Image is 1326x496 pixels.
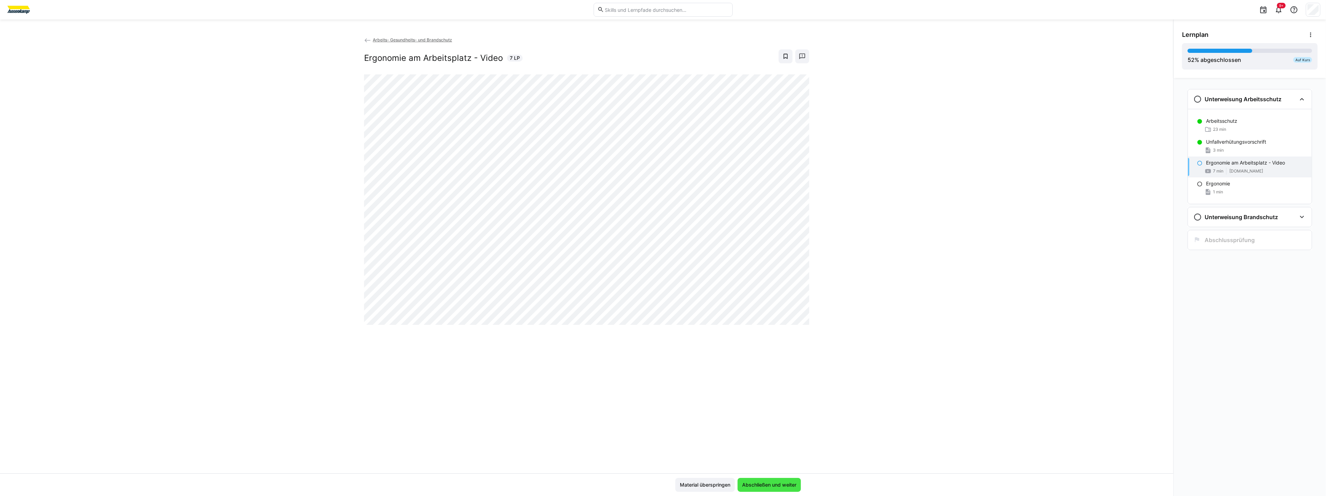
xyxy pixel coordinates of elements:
[1206,180,1230,187] p: Ergonomie
[1213,168,1223,174] span: 7 min
[1206,138,1266,145] p: Unfallverhütungsvorschrift
[1188,56,1241,64] div: % abgeschlossen
[1213,189,1223,195] span: 1 min
[1213,127,1226,132] span: 23 min
[1182,31,1208,39] span: Lernplan
[679,481,731,488] span: Material überspringen
[1206,159,1285,166] p: Ergonomie am Arbeitsplatz - Video
[1205,96,1281,103] h3: Unterweisung Arbeitsschutz
[373,37,452,42] span: Arbeits- Gesundheits- und Brandschutz
[1279,3,1284,8] span: 9+
[1205,214,1278,221] h3: Unterweisung Brandschutz
[1188,56,1195,63] span: 52
[741,481,797,488] span: Abschließen und weiter
[1213,147,1224,153] span: 3 min
[738,478,801,492] button: Abschließen und weiter
[1205,237,1255,243] h3: Abschlussprüfung
[364,53,503,63] h2: Ergonomie am Arbeitsplatz - Video
[1293,57,1312,63] div: Auf Kurs
[1229,168,1263,174] span: [DOMAIN_NAME]
[510,55,520,62] span: 7 LP
[364,37,452,42] a: Arbeits- Gesundheits- und Brandschutz
[1206,118,1237,125] p: Arbeitsschutz
[675,478,735,492] button: Material überspringen
[604,7,729,13] input: Skills und Lernpfade durchsuchen…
